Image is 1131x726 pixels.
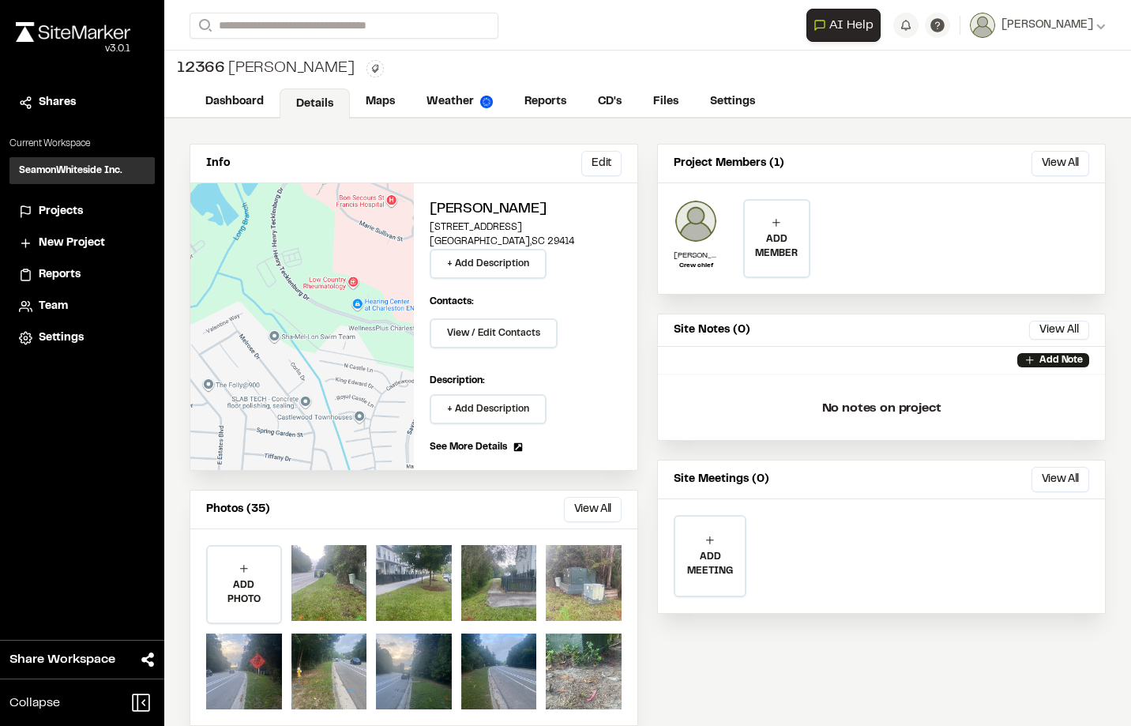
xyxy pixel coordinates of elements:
[694,87,771,117] a: Settings
[675,550,745,578] p: ADD MEETING
[1029,321,1089,340] button: View All
[39,298,68,315] span: Team
[430,394,547,424] button: + Add Description
[9,694,60,713] span: Collapse
[745,232,808,261] p: ADD MEMBER
[206,155,230,172] p: Info
[430,249,547,279] button: + Add Description
[430,220,622,235] p: [STREET_ADDRESS]
[430,199,622,220] h2: [PERSON_NAME]
[1031,151,1089,176] button: View All
[39,235,105,252] span: New Project
[19,94,145,111] a: Shares
[674,471,769,488] p: Site Meetings (0)
[177,57,225,81] span: 12366
[430,235,622,249] p: [GEOGRAPHIC_DATA] , SC 29414
[19,266,145,284] a: Reports
[564,497,622,522] button: View All
[19,329,145,347] a: Settings
[19,203,145,220] a: Projects
[970,13,1106,38] button: [PERSON_NAME]
[16,22,130,42] img: rebrand.png
[637,87,694,117] a: Files
[509,87,582,117] a: Reports
[177,57,354,81] div: [PERSON_NAME]
[39,203,83,220] span: Projects
[366,60,384,77] button: Edit Tags
[1031,467,1089,492] button: View All
[19,235,145,252] a: New Project
[581,151,622,176] button: Edit
[582,87,637,117] a: CD's
[480,96,493,108] img: precipai.png
[350,87,411,117] a: Maps
[674,199,718,243] img: Tyler Foutz
[1039,353,1083,367] p: Add Note
[208,578,280,607] p: ADD PHOTO
[9,137,155,151] p: Current Workspace
[430,374,622,388] p: Description:
[190,13,218,39] button: Search
[671,383,1092,434] p: No notes on project
[430,295,474,309] p: Contacts:
[411,87,509,117] a: Weather
[430,318,558,348] button: View / Edit Contacts
[190,87,280,117] a: Dashboard
[674,250,718,261] p: [PERSON_NAME]
[280,88,350,118] a: Details
[829,16,874,35] span: AI Help
[674,322,750,339] p: Site Notes (0)
[206,501,270,518] p: Photos (35)
[39,94,76,111] span: Shares
[39,329,84,347] span: Settings
[39,266,81,284] span: Reports
[674,261,718,271] p: Crew chief
[430,440,507,454] span: See More Details
[1001,17,1093,34] span: [PERSON_NAME]
[806,9,881,42] button: Open AI Assistant
[16,42,130,56] div: Oh geez...please don't...
[970,13,995,38] img: User
[806,9,887,42] div: Open AI Assistant
[674,155,784,172] p: Project Members (1)
[19,164,122,178] h3: SeamonWhiteside Inc.
[19,298,145,315] a: Team
[9,650,115,669] span: Share Workspace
